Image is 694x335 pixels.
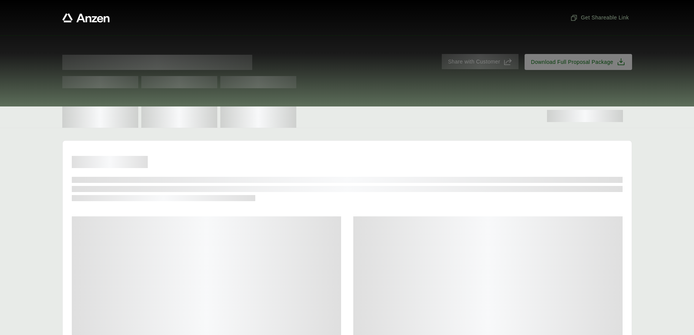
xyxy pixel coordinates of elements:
span: Get Shareable Link [570,14,629,22]
span: Test [62,76,138,88]
a: Anzen website [62,13,110,22]
button: Get Shareable Link [567,11,632,25]
span: Share with Customer [448,58,500,66]
span: Test [141,76,217,88]
span: Proposal for [62,55,252,70]
span: Test [220,76,296,88]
